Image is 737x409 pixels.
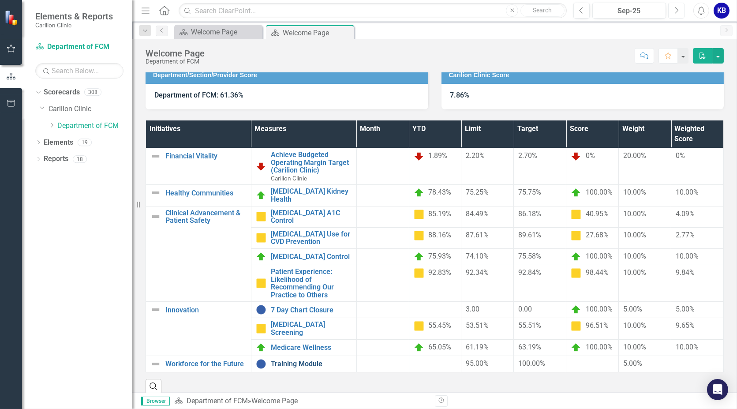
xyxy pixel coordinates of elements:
[571,188,581,198] img: On Target
[256,161,266,172] img: Below Plan
[150,359,161,369] img: Not Defined
[466,231,489,239] span: 87.61%
[271,175,307,182] span: Carilion Clinic
[146,58,205,65] div: Department of FCM
[191,26,260,38] div: Welcome Page
[271,306,352,314] a: 7 Day Chart Closure
[414,268,424,278] img: Caution
[141,397,170,405] span: Browser
[44,154,68,164] a: Reports
[623,231,646,239] span: 10.00%
[623,151,646,160] span: 20.00%
[271,230,352,246] a: [MEDICAL_DATA] Use for CVD Prevention
[414,251,424,262] img: On Target
[571,151,581,161] img: Below Plan
[271,268,352,299] a: Patient Experience: Likelihood of Recommending Our Practice to Others
[150,188,161,198] img: Not Defined
[35,22,113,29] small: Carilion Clinic
[78,139,92,146] div: 19
[283,27,352,38] div: Welcome Page
[414,342,424,353] img: On Target
[676,305,695,313] span: 5.00%
[271,253,352,261] a: [MEDICAL_DATA] Control
[586,210,609,218] span: 40.95%
[35,63,123,79] input: Search Below...
[429,343,452,351] span: 65.05%
[256,190,266,201] img: On Target
[466,268,489,277] span: 92.34%
[251,397,298,405] div: Welcome Page
[466,210,489,218] span: 84.49%
[518,231,541,239] span: 89.61%
[623,359,642,368] span: 5.00%
[165,152,247,160] a: Financial Vitality
[271,188,352,203] a: [MEDICAL_DATA] Kidney Health
[429,151,448,160] span: 1.89%
[256,304,266,315] img: No Information
[150,211,161,222] img: Not Defined
[49,104,132,114] a: Carilion Clinic
[623,210,646,218] span: 10.00%
[165,209,247,225] a: Clinical Advancement & Patient Safety
[150,151,161,161] img: Not Defined
[586,188,613,197] span: 100.00%
[150,304,161,315] img: Not Defined
[466,151,485,160] span: 2.20%
[271,360,352,368] a: Training Module
[44,138,73,148] a: Elements
[586,322,609,330] span: 96.51%
[518,305,532,313] span: 0.00
[57,121,132,131] a: Department of FCM
[518,151,537,160] span: 2.70%
[256,233,266,243] img: Caution
[518,321,541,330] span: 55.51%
[256,278,266,289] img: Caution
[414,230,424,241] img: Caution
[571,304,581,315] img: On Target
[676,268,695,277] span: 9.84%
[154,91,243,99] strong: Department of FCM: 61.36%
[414,321,424,331] img: Caution
[571,230,581,241] img: Caution
[571,342,581,353] img: On Target
[714,3,730,19] button: KB
[592,3,666,19] button: Sep-25
[623,305,642,313] span: 5.00%
[429,231,452,239] span: 88.16%
[271,151,352,174] a: Achieve Budgeted Operating Margin Target (Carilion Clinic)
[84,89,101,96] div: 308
[571,321,581,331] img: Caution
[466,188,489,196] span: 75.25%
[623,321,646,330] span: 10.00%
[707,379,728,400] div: Open Intercom Messenger
[518,252,541,260] span: 75.58%
[623,252,646,260] span: 10.00%
[586,252,613,260] span: 100.00%
[518,268,541,277] span: 92.84%
[571,251,581,262] img: On Target
[176,26,260,38] a: Welcome Page
[518,359,545,368] span: 100.00%
[256,359,266,369] img: No Information
[165,360,247,368] a: Workforce for the Future
[586,151,595,160] span: 0%
[518,188,541,196] span: 75.75%
[429,322,452,330] span: 55.45%
[623,343,646,351] span: 10.00%
[429,252,452,260] span: 75.93%
[429,188,452,197] span: 78.43%
[174,396,428,406] div: »
[271,321,352,336] a: [MEDICAL_DATA] Screening
[73,155,87,163] div: 18
[414,209,424,220] img: Caution
[256,323,266,334] img: Caution
[35,42,123,52] a: Department of FCM
[676,151,685,160] span: 0%
[414,188,424,198] img: On Target
[414,151,424,161] img: Below Plan
[466,321,489,330] span: 53.51%
[586,268,609,277] span: 98.44%
[256,342,266,353] img: On Target
[4,9,20,26] img: ClearPoint Strategy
